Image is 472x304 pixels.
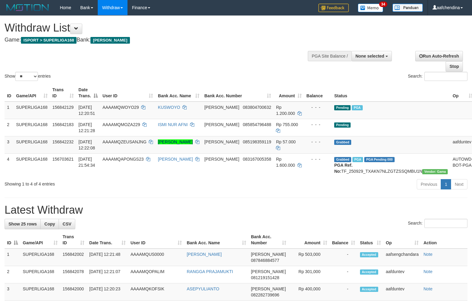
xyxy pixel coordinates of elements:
[87,249,128,266] td: [DATE] 12:21:48
[318,4,349,12] img: Feedback.jpg
[424,72,467,81] input: Search:
[446,61,463,72] a: Stop
[53,139,74,144] span: 156842232
[307,122,330,128] div: - - -
[243,105,271,110] span: Copy 083804700632 to clipboard
[383,249,421,266] td: aafsengchandara
[14,119,50,136] td: SUPERLIGA168
[289,266,329,283] td: Rp 301,000
[249,231,289,249] th: Bank Acc. Number: activate to sort column ascending
[14,84,50,102] th: Game/API: activate to sort column ascending
[276,105,295,116] span: Rp 1.200.000
[289,283,329,301] td: Rp 400,000
[158,157,193,162] a: [PERSON_NAME]
[408,72,467,81] label: Search:
[44,222,55,226] span: Copy
[360,287,378,292] span: Accepted
[364,157,395,162] span: PGA Pending
[307,139,330,145] div: - - -
[14,136,50,153] td: SUPERLIGA168
[87,283,128,301] td: [DATE] 12:20:23
[289,231,329,249] th: Amount: activate to sort column ascending
[334,157,351,162] span: Grabbed
[60,249,87,266] td: 156842002
[421,231,467,249] th: Action
[90,37,130,44] span: [PERSON_NAME]
[334,163,352,174] b: PGA Ref. No:
[14,102,50,119] td: SUPERLIGA168
[204,157,239,162] span: [PERSON_NAME]
[20,283,60,301] td: SUPERLIGA168
[187,269,233,274] a: RANGGA PRAJAMUKTI
[63,222,71,226] span: CSV
[360,269,378,275] span: Accepted
[251,292,279,297] span: Copy 082282739696 to clipboard
[307,156,330,162] div: - - -
[53,157,74,162] span: 156703621
[155,84,202,102] th: Bank Acc. Name: activate to sort column ascending
[103,157,144,162] span: AAAAMQAPONGS23
[5,119,14,136] td: 2
[307,104,330,110] div: - - -
[251,269,286,274] span: [PERSON_NAME]
[5,153,14,177] td: 4
[422,169,448,174] span: Vendor URL: https://trx31.1velocity.biz
[392,4,423,12] img: panduan.png
[383,283,421,301] td: aafduntev
[187,252,222,257] a: [PERSON_NAME]
[103,105,139,110] span: AAAAMQWOYO29
[40,219,59,229] a: Copy
[243,139,271,144] span: Copy 085198359119 to clipboard
[379,2,387,7] span: 34
[79,157,95,168] span: [DATE] 21:54:34
[417,179,441,189] a: Previous
[202,84,273,102] th: Bank Acc. Number: activate to sort column ascending
[60,231,87,249] th: Trans ID: activate to sort column ascending
[441,179,451,189] a: 1
[20,249,60,266] td: SUPERLIGA168
[330,266,358,283] td: -
[5,266,20,283] td: 2
[128,249,184,266] td: AAAAMQUS0000
[251,275,279,280] span: Copy 081219151428 to clipboard
[204,105,239,110] span: [PERSON_NAME]
[351,51,392,61] button: None selected
[128,266,184,283] td: AAAAMQOPALIM
[20,231,60,249] th: Game/API: activate to sort column ascending
[158,139,193,144] a: [PERSON_NAME]
[334,105,351,110] span: Pending
[76,84,100,102] th: Date Trans.: activate to sort column descending
[423,252,433,257] a: Note
[100,84,155,102] th: User ID: activate to sort column ascending
[358,4,383,12] img: Button%20Memo.svg
[251,252,286,257] span: [PERSON_NAME]
[308,51,351,61] div: PGA Site Balance /
[79,105,95,116] span: [DATE] 12:20:51
[5,22,309,34] h1: Withdraw List
[330,283,358,301] td: -
[59,219,75,229] a: CSV
[79,139,95,150] span: [DATE] 12:22:08
[8,222,37,226] span: Show 25 rows
[424,219,467,228] input: Search:
[243,157,271,162] span: Copy 083167005358 to clipboard
[204,122,239,127] span: [PERSON_NAME]
[5,84,14,102] th: ID
[5,72,51,81] label: Show entries
[5,136,14,153] td: 3
[304,84,332,102] th: Balance
[5,249,20,266] td: 1
[276,157,295,168] span: Rp 1.600.000
[87,266,128,283] td: [DATE] 12:21:07
[187,286,219,291] a: ASEPYULIANTO
[383,266,421,283] td: aafduntev
[158,122,188,127] a: ISMI NUR AFNI
[352,157,363,162] span: Marked by aafchhiseyha
[383,231,421,249] th: Op: activate to sort column ascending
[352,105,362,110] span: Marked by aafsengchandara
[60,266,87,283] td: 156842078
[332,84,450,102] th: Status
[5,219,41,229] a: Show 25 rows
[276,122,298,127] span: Rp 755.000
[158,105,180,110] a: KUSWOYO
